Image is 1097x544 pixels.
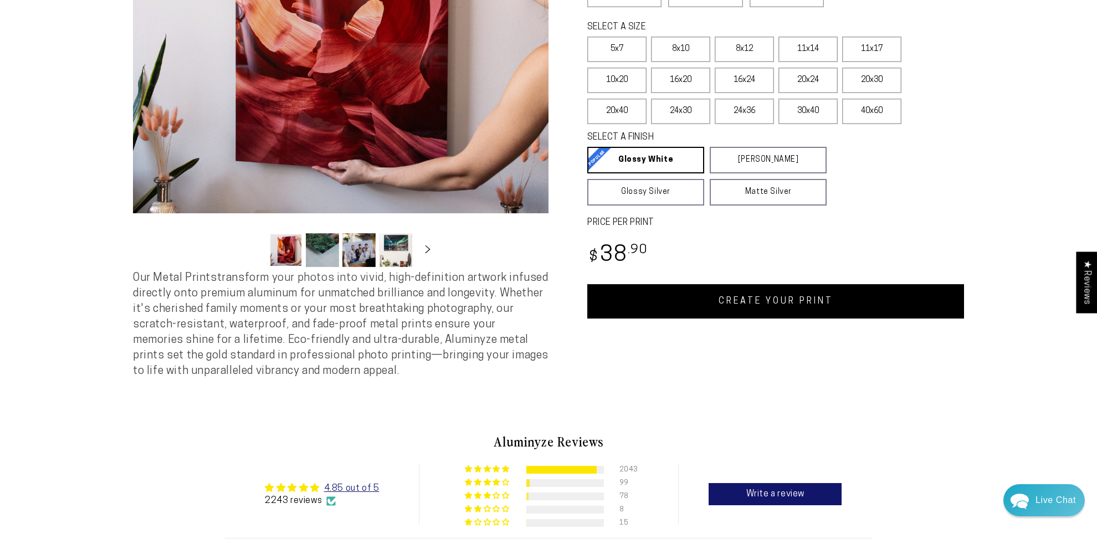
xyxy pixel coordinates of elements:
a: Matte Silver [710,179,827,206]
label: 40x60 [842,99,901,124]
button: Slide left [242,238,266,262]
a: 4.85 out of 5 [324,484,380,493]
button: Load image 4 in gallery view [379,233,412,267]
div: Click to open Judge.me floating reviews tab [1076,252,1097,313]
h2: Aluminyze Reviews [225,432,872,451]
label: 24x30 [651,99,710,124]
div: 2243 reviews [265,495,379,507]
div: 1% (15) reviews with 1 star rating [465,519,511,527]
a: Glossy White [587,147,704,173]
bdi: 38 [587,245,648,266]
label: 30x40 [778,99,838,124]
label: 16x24 [715,68,774,93]
div: 8 [619,506,633,514]
div: 2043 [619,466,633,474]
label: 24x36 [715,99,774,124]
a: Write a review [709,483,842,505]
label: 10x20 [587,68,647,93]
label: 11x17 [842,37,901,62]
legend: SELECT A FINISH [587,131,800,144]
div: Average rating is 4.85 stars [265,481,379,495]
div: 15 [619,519,633,527]
div: 91% (2043) reviews with 5 star rating [465,465,511,474]
div: Contact Us Directly [1036,484,1076,516]
sup: .90 [628,244,648,256]
a: [PERSON_NAME] [710,147,827,173]
label: 8x10 [651,37,710,62]
label: 16x20 [651,68,710,93]
div: 0% (8) reviews with 2 star rating [465,505,511,514]
span: $ [589,250,598,265]
a: Glossy Silver [587,179,704,206]
label: 8x12 [715,37,774,62]
label: 20x40 [587,99,647,124]
div: 4% (99) reviews with 4 star rating [465,479,511,487]
label: 11x14 [778,37,838,62]
img: Verified Checkmark [326,496,336,506]
label: 5x7 [587,37,647,62]
div: 99 [619,479,633,487]
legend: SELECT A SIZE [587,21,809,34]
label: 20x24 [778,68,838,93]
span: Our Metal Prints transform your photos into vivid, high-definition artwork infused directly onto ... [133,273,548,377]
button: Load image 2 in gallery view [306,233,339,267]
div: Chat widget toggle [1003,484,1085,516]
label: 20x30 [842,68,901,93]
div: 3% (78) reviews with 3 star rating [465,492,511,500]
button: Slide right [416,238,440,262]
a: CREATE YOUR PRINT [587,284,964,319]
button: Load image 1 in gallery view [269,233,303,267]
button: Load image 3 in gallery view [342,233,376,267]
label: PRICE PER PRINT [587,217,964,229]
div: 78 [619,492,633,500]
